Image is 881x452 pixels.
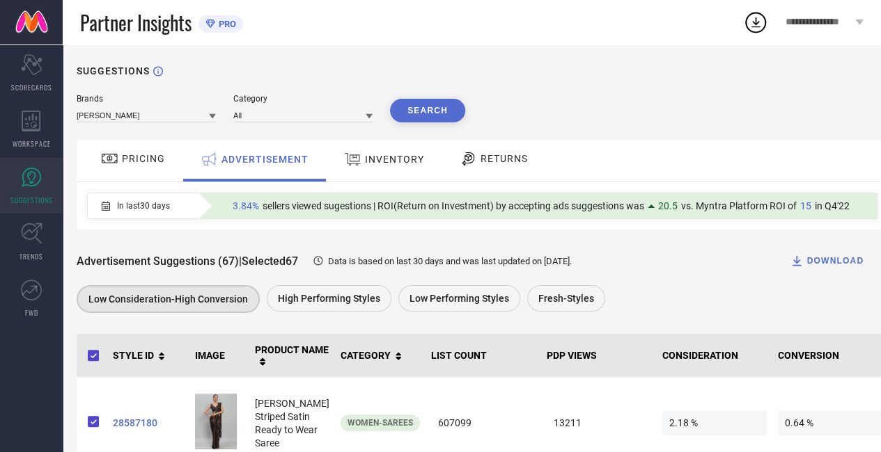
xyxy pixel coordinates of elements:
[107,334,189,378] th: STYLE ID
[541,334,657,378] th: PDP VIEWS
[390,99,465,122] button: Search
[233,200,259,211] span: 3.84%
[25,307,38,318] span: FWD
[80,8,192,37] span: Partner Insights
[226,197,857,215] div: Percentage of sellers who have viewed suggestions for the current Insight Type
[242,255,298,268] span: Selected 67
[365,154,424,165] span: INVENTORY
[13,138,51,149] span: WORKSPACE
[426,334,541,378] th: LIST COUNT
[77,65,150,76] h1: SUGGESTIONS
[538,293,594,304] span: Fresh-Styles
[221,154,309,165] span: ADVERTISEMENT
[547,410,651,435] span: 13211
[20,251,43,261] span: TRENDS
[481,153,528,164] span: RETURNS
[658,200,678,211] span: 20.5
[410,293,509,304] span: Low Performing Styles
[431,410,536,435] span: 607099
[239,255,242,268] span: |
[249,334,335,378] th: PRODUCT NAME
[662,410,767,435] span: 2.18 %
[195,394,237,449] img: dfb1450e-d17d-4ffb-bca5-d5c89085bc4b1711781556993PartywearReadytoWearSaree1.jpg
[233,94,373,104] div: Category
[117,201,170,211] span: In last 30 days
[278,293,380,304] span: High Performing Styles
[88,293,248,305] span: Low Consideration-High Conversion
[11,82,52,92] span: SCORECARDS
[657,334,772,378] th: CONSIDERATION
[255,398,329,449] span: [PERSON_NAME] Striped Satin Ready to Wear Saree
[263,200,644,211] span: sellers viewed sugestions | ROI(Return on Investment) by accepting ads suggestions was
[348,418,413,428] span: Women-Sarees
[10,195,53,205] span: SUGGESTIONS
[113,417,184,428] a: 28587180
[122,153,165,164] span: PRICING
[77,94,216,104] div: Brands
[772,247,881,275] button: DOWNLOAD
[815,200,850,211] span: in Q4'22
[800,200,811,211] span: 15
[335,334,426,378] th: CATEGORY
[681,200,797,211] span: vs. Myntra Platform ROI of
[328,256,572,266] span: Data is based on last 30 days and was last updated on [DATE] .
[215,19,236,29] span: PRO
[77,255,239,268] span: Advertisement Suggestions (67)
[790,254,864,268] div: DOWNLOAD
[189,334,249,378] th: IMAGE
[743,10,768,35] div: Open download list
